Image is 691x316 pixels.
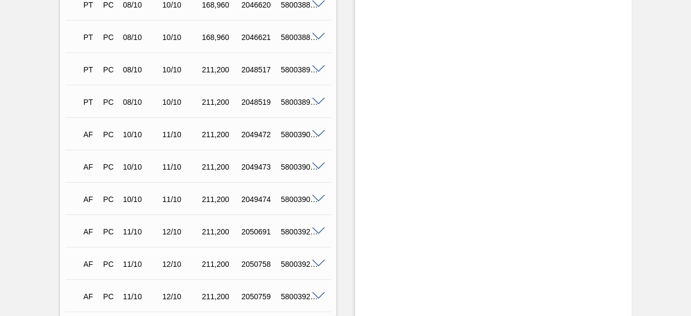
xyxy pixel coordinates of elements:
[100,130,119,139] div: Pedido de Compra
[160,195,202,204] div: 11/10/2025
[120,65,163,74] div: 08/10/2025
[81,123,100,146] div: Aguardando Faturamento
[100,65,119,74] div: Pedido de Compra
[100,227,119,236] div: Pedido de Compra
[199,227,242,236] div: 211,200
[239,260,281,268] div: 2050758
[278,1,321,9] div: 5800388144
[100,33,119,42] div: Pedido de Compra
[84,227,97,236] p: AF
[160,292,202,301] div: 12/10/2025
[278,130,321,139] div: 5800390833
[278,33,321,42] div: 5800388145
[278,227,321,236] div: 5800392033
[81,220,100,244] div: Aguardando Faturamento
[199,33,242,42] div: 168,960
[120,227,163,236] div: 11/10/2025
[160,33,202,42] div: 10/10/2025
[81,90,100,114] div: Pedido em Trânsito
[160,163,202,171] div: 11/10/2025
[160,1,202,9] div: 10/10/2025
[81,25,100,49] div: Pedido em Trânsito
[120,1,163,9] div: 08/10/2025
[84,130,97,139] p: AF
[84,1,97,9] p: PT
[100,195,119,204] div: Pedido de Compra
[84,33,97,42] p: PT
[84,98,97,106] p: PT
[239,292,281,301] div: 2050759
[199,98,242,106] div: 211,200
[120,195,163,204] div: 10/10/2025
[278,260,321,268] div: 5800392100
[100,163,119,171] div: Pedido de Compra
[100,260,119,268] div: Pedido de Compra
[239,195,281,204] div: 2049474
[278,98,321,106] div: 5800389939
[100,1,119,9] div: Pedido de Compra
[239,130,281,139] div: 2049472
[84,260,97,268] p: AF
[160,98,202,106] div: 10/10/2025
[199,163,242,171] div: 211,200
[239,33,281,42] div: 2046621
[278,292,321,301] div: 5800392101
[278,195,321,204] div: 5800390835
[199,195,242,204] div: 211,200
[199,65,242,74] div: 211,200
[120,163,163,171] div: 10/10/2025
[278,65,321,74] div: 5800389937
[84,163,97,171] p: AF
[100,292,119,301] div: Pedido de Compra
[199,292,242,301] div: 211,200
[120,130,163,139] div: 10/10/2025
[84,292,97,301] p: AF
[81,187,100,211] div: Aguardando Faturamento
[199,130,242,139] div: 211,200
[239,1,281,9] div: 2046620
[120,33,163,42] div: 08/10/2025
[160,227,202,236] div: 12/10/2025
[120,98,163,106] div: 08/10/2025
[199,1,242,9] div: 168,960
[81,58,100,82] div: Pedido em Trânsito
[278,163,321,171] div: 5800390834
[239,163,281,171] div: 2049473
[120,292,163,301] div: 11/10/2025
[81,155,100,179] div: Aguardando Faturamento
[84,65,97,74] p: PT
[239,227,281,236] div: 2050691
[120,260,163,268] div: 11/10/2025
[160,130,202,139] div: 11/10/2025
[81,285,100,308] div: Aguardando Faturamento
[160,260,202,268] div: 12/10/2025
[81,252,100,276] div: Aguardando Faturamento
[84,195,97,204] p: AF
[100,98,119,106] div: Pedido de Compra
[199,260,242,268] div: 211,200
[239,65,281,74] div: 2048517
[160,65,202,74] div: 10/10/2025
[239,98,281,106] div: 2048519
